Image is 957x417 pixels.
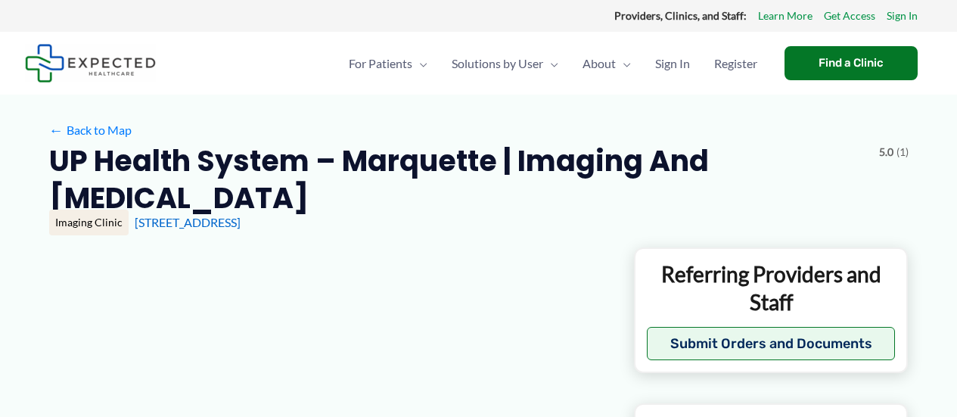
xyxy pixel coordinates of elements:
[135,215,241,229] a: [STREET_ADDRESS]
[785,46,918,80] a: Find a Clinic
[824,6,875,26] a: Get Access
[887,6,918,26] a: Sign In
[583,37,616,90] span: About
[49,210,129,235] div: Imaging Clinic
[647,260,896,316] p: Referring Providers and Staff
[25,44,156,82] img: Expected Healthcare Logo - side, dark font, small
[714,37,757,90] span: Register
[349,37,412,90] span: For Patients
[452,37,543,90] span: Solutions by User
[879,142,893,162] span: 5.0
[702,37,769,90] a: Register
[337,37,440,90] a: For PatientsMenu Toggle
[440,37,570,90] a: Solutions by UserMenu Toggle
[543,37,558,90] span: Menu Toggle
[412,37,427,90] span: Menu Toggle
[643,37,702,90] a: Sign In
[616,37,631,90] span: Menu Toggle
[49,123,64,137] span: ←
[614,9,747,22] strong: Providers, Clinics, and Staff:
[896,142,909,162] span: (1)
[647,327,896,360] button: Submit Orders and Documents
[49,119,132,142] a: ←Back to Map
[758,6,813,26] a: Learn More
[49,142,867,217] h2: UP Health System – Marquette | Imaging and [MEDICAL_DATA]
[655,37,690,90] span: Sign In
[337,37,769,90] nav: Primary Site Navigation
[570,37,643,90] a: AboutMenu Toggle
